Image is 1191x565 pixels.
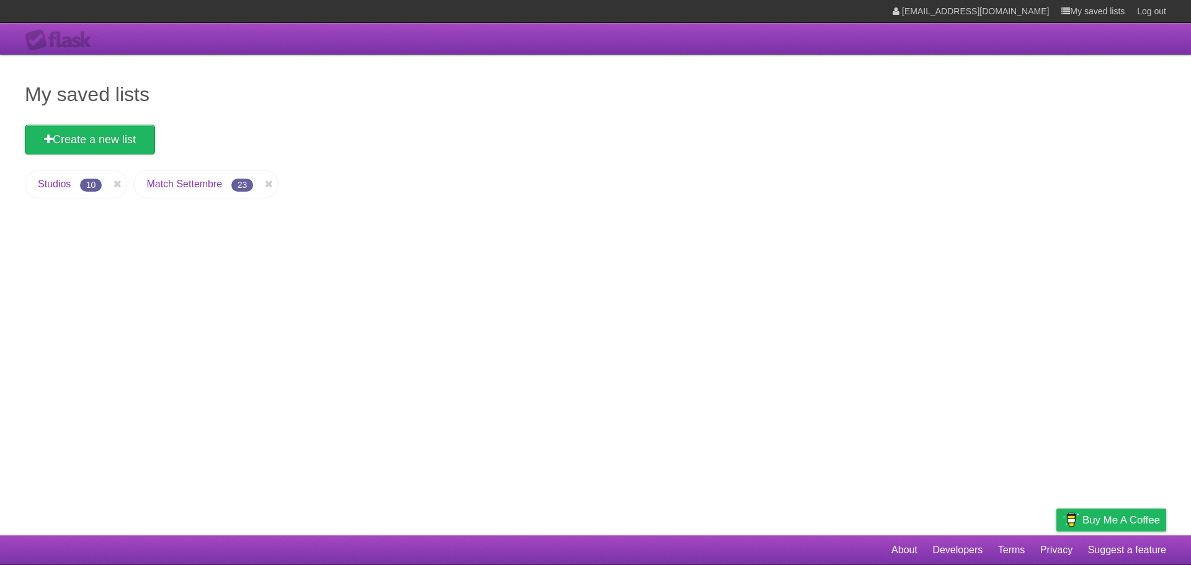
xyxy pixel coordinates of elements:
span: 23 [231,179,254,192]
a: Privacy [1040,538,1073,562]
a: Developers [932,538,983,562]
a: About [891,538,917,562]
span: 10 [80,179,102,192]
a: Match Settembre [146,179,222,189]
a: Suggest a feature [1088,538,1166,562]
a: Studios [38,179,71,189]
h1: My saved lists [25,79,1166,109]
div: Flask [25,29,99,51]
a: Terms [998,538,1025,562]
img: Buy me a coffee [1063,509,1079,530]
span: Buy me a coffee [1082,509,1160,531]
a: Buy me a coffee [1056,509,1166,532]
a: Create a new list [25,125,155,154]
